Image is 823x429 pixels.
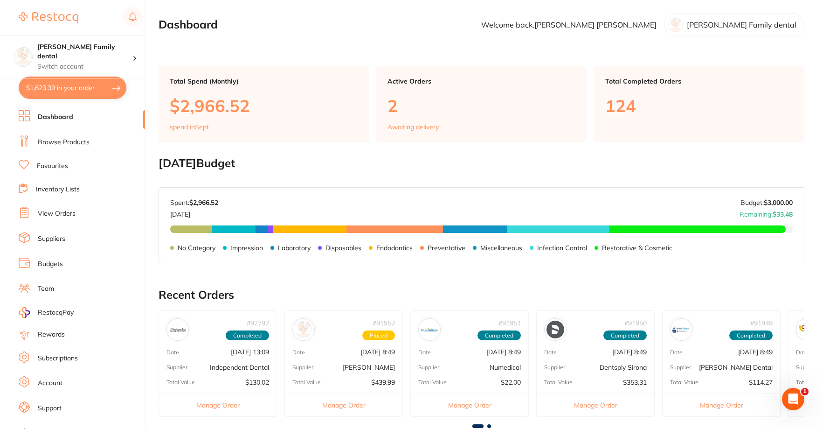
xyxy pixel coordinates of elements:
p: Date [292,349,305,356]
p: Supplier [544,364,565,371]
p: No Category [178,244,215,252]
p: Independent Dental [210,364,269,371]
p: Endodontics [376,244,413,252]
button: Manage Order [537,394,654,416]
span: Completed [477,331,521,341]
p: Supplier [166,364,187,371]
p: # 91951 [498,319,521,327]
p: Supplier [796,364,817,371]
button: Manage Order [159,394,277,416]
img: Independent Dental [169,321,187,338]
p: # 91949 [750,319,773,327]
p: Total Value [418,379,447,386]
a: Rewards [38,330,65,339]
h4: Westbrook Family dental [37,42,132,61]
p: Miscellaneous [480,244,522,252]
p: spend in Sept [170,123,209,131]
p: Budget: [740,199,793,206]
p: Total Value [670,379,699,386]
strong: $3,000.00 [764,198,793,207]
img: RestocqPay [19,307,30,318]
p: Remaining: [740,207,793,218]
a: Budgets [38,260,63,269]
a: Suppliers [38,234,65,244]
span: Completed [226,331,269,341]
p: Impression [230,244,263,252]
button: Manage Order [411,394,528,416]
iframe: Intercom live chat [782,388,804,410]
p: [PERSON_NAME] Family dental [687,21,796,29]
a: Inventory Lists [36,185,80,194]
p: $353.31 [623,379,647,386]
a: Support [38,404,62,413]
p: Spent: [170,199,218,206]
img: Westbrook Family dental [14,48,32,65]
p: Welcome back, [PERSON_NAME] [PERSON_NAME] [481,21,657,29]
p: Date [796,349,809,356]
p: Active Orders [387,77,575,85]
a: Team [38,284,54,294]
p: [DATE] 8:49 [612,348,647,356]
p: Infection Control [537,244,587,252]
p: # 91950 [624,319,647,327]
img: Dentsply Sirona [546,321,564,338]
p: Supplier [670,364,691,371]
p: Date [418,349,431,356]
p: $439.99 [371,379,395,386]
a: Account [38,379,62,388]
p: Total Value [544,379,573,386]
p: $114.27 [749,379,773,386]
span: RestocqPay [38,308,74,317]
p: Total Spend (Monthly) [170,77,358,85]
p: Preventative [428,244,465,252]
a: Total Completed Orders124 [594,66,804,142]
h2: [DATE] Budget [159,157,804,170]
a: RestocqPay [19,307,74,318]
a: Favourites [37,162,68,171]
p: Date [166,349,179,356]
span: Completed [603,331,647,341]
p: Date [544,349,557,356]
p: Laboratory [278,244,311,252]
p: Disposables [325,244,361,252]
h2: Dashboard [159,18,218,31]
a: Subscriptions [38,354,78,363]
a: Browse Products [38,138,90,147]
p: 124 [605,96,793,115]
p: Restorative & Cosmetic [602,244,672,252]
button: Manage Order [285,394,402,416]
img: Ark Health [798,321,816,338]
strong: $2,966.52 [189,198,218,207]
p: Date [670,349,683,356]
p: Awaiting delivery [387,123,439,131]
a: Total Spend (Monthly)$2,966.52spend inSept [159,66,369,142]
p: $130.02 [245,379,269,386]
p: [PERSON_NAME] Dental [699,364,773,371]
p: Supplier [292,364,313,371]
p: # 91952 [373,319,395,327]
img: Restocq Logo [19,12,78,23]
p: Total Value [292,379,321,386]
h2: Recent Orders [159,288,804,302]
span: 1 [801,388,809,395]
p: [PERSON_NAME] [343,364,395,371]
span: Completed [729,331,773,341]
img: Erskine Dental [672,321,690,338]
p: Switch account [37,62,132,71]
span: Placed [362,331,395,341]
a: Restocq Logo [19,7,78,28]
p: # 92792 [247,319,269,327]
a: Dashboard [38,113,73,122]
p: Supplier [418,364,439,371]
p: 2 [387,96,575,115]
button: $1,623.39 in your order [19,77,126,99]
img: Henry Schein Halas [295,321,312,338]
button: Manage Order [663,394,780,416]
p: [DATE] 8:49 [738,348,773,356]
p: $2,966.52 [170,96,358,115]
p: Total Completed Orders [605,77,793,85]
p: Numedical [490,364,521,371]
p: [DATE] 8:49 [360,348,395,356]
a: Active Orders2Awaiting delivery [376,66,587,142]
a: View Orders [38,209,76,218]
